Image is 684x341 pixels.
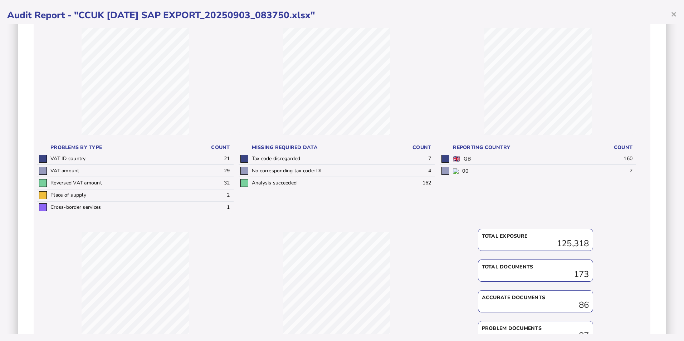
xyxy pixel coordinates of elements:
[482,301,589,308] div: 86
[453,168,459,174] img: 00.png
[462,168,468,174] label: 00
[192,142,234,153] th: Count
[250,165,394,177] td: No corresponding tax code: DI
[671,7,677,21] span: ×
[482,240,589,247] div: 125,318
[453,156,460,162] img: gb.png
[250,177,394,189] td: Analysis succeeded
[464,155,471,162] label: GB
[49,201,192,213] td: Cross-border services
[482,294,589,301] div: Accurate documents
[595,142,636,153] th: Count
[192,153,234,165] td: 21
[482,271,589,278] div: 173
[250,153,394,165] td: Tax code disregarded
[192,165,234,177] td: 29
[595,153,636,165] td: 160
[394,177,435,189] td: 162
[49,189,192,201] td: Place of supply
[250,142,394,153] th: Missing required data
[192,189,234,201] td: 2
[49,142,192,153] th: Problems by type
[49,153,192,165] td: VAT ID country
[192,201,234,213] td: 1
[451,142,595,153] th: Reporting country
[394,142,435,153] th: Count
[7,9,677,21] h1: Audit Report - "CCUK [DATE] SAP EXPORT_20250903_083750.xlsx"
[482,263,589,271] div: Total documents
[192,177,234,189] td: 32
[482,325,589,332] div: Problem documents
[394,153,435,165] td: 7
[595,165,636,177] td: 2
[482,332,589,339] div: 87
[49,165,192,177] td: VAT amount
[49,177,192,189] td: Reversed VAT amount
[482,233,589,240] div: Total exposure
[394,165,435,177] td: 4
